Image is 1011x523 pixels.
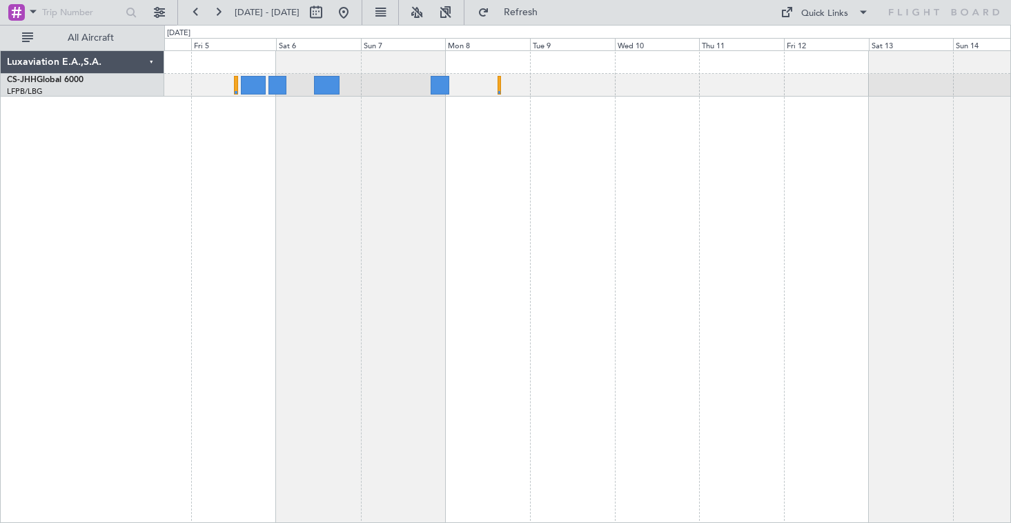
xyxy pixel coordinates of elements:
[7,76,37,84] span: CS-JHH
[530,38,615,50] div: Tue 9
[276,38,361,50] div: Sat 6
[445,38,530,50] div: Mon 8
[615,38,700,50] div: Wed 10
[774,1,876,23] button: Quick Links
[784,38,869,50] div: Fri 12
[801,7,848,21] div: Quick Links
[699,38,784,50] div: Thu 11
[869,38,954,50] div: Sat 13
[191,38,276,50] div: Fri 5
[7,76,84,84] a: CS-JHHGlobal 6000
[361,38,446,50] div: Sun 7
[36,33,146,43] span: All Aircraft
[42,2,121,23] input: Trip Number
[235,6,300,19] span: [DATE] - [DATE]
[471,1,554,23] button: Refresh
[7,86,43,97] a: LFPB/LBG
[167,28,190,39] div: [DATE]
[492,8,550,17] span: Refresh
[15,27,150,49] button: All Aircraft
